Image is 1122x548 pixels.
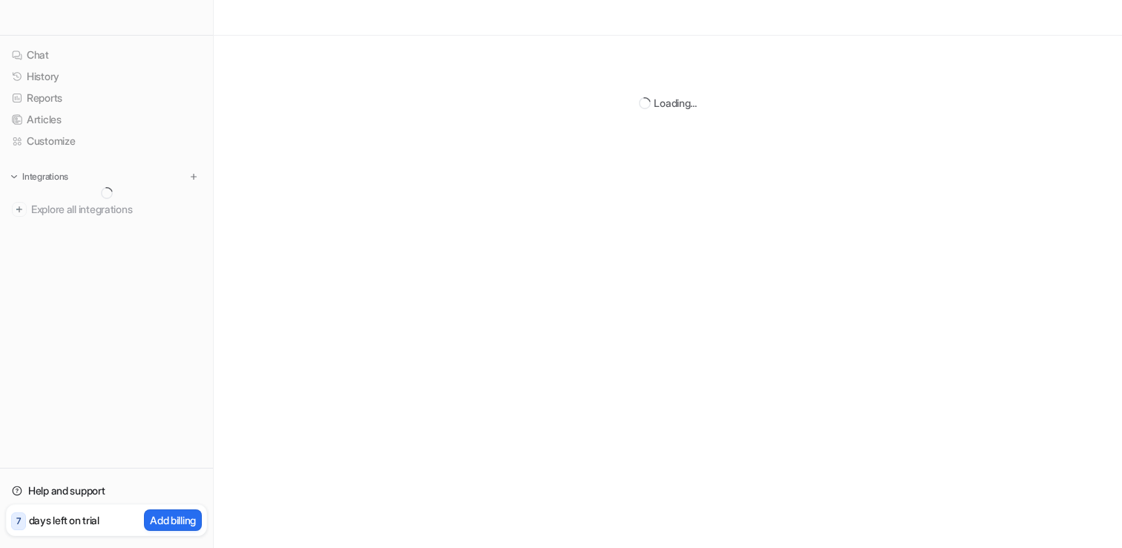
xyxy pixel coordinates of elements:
button: Add billing [144,509,202,531]
button: Integrations [6,169,73,184]
p: 7 [16,515,21,528]
a: Chat [6,45,207,65]
img: explore all integrations [12,202,27,217]
p: days left on trial [29,512,99,528]
a: Reports [6,88,207,108]
span: Explore all integrations [31,198,201,221]
a: History [6,66,207,87]
div: Loading... [654,95,696,111]
p: Integrations [22,171,68,183]
a: Explore all integrations [6,199,207,220]
a: Customize [6,131,207,151]
a: Help and support [6,480,207,501]
p: Add billing [150,512,196,528]
a: Articles [6,109,207,130]
img: menu_add.svg [188,172,199,182]
img: expand menu [9,172,19,182]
